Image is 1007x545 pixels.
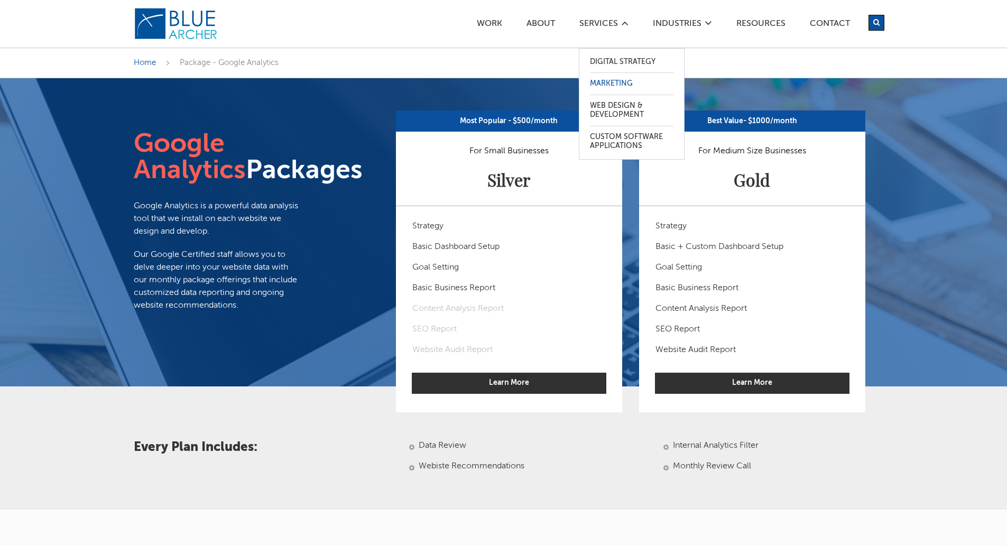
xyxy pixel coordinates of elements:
[655,145,849,158] p: For Medium Size Businesses
[590,95,673,126] a: Web Design & Development
[408,460,620,473] li: Webiste Recommendations
[655,323,849,336] li: SEO Report
[412,323,606,336] li: SEO Report
[412,167,606,192] h2: Silver
[412,302,606,315] li: Content Analysis Report
[134,131,246,184] span: Google Analytics
[655,302,849,315] li: Content Analysis Report
[412,282,606,294] li: Basic Business Report
[655,344,849,356] li: Website Audit Report
[134,200,303,238] p: Google Analytics is a powerful data analysis tool that we install on each website we design and d...
[662,460,874,473] li: Monthly Review Call
[476,20,503,31] a: Work
[408,439,620,452] li: Data Review
[134,248,303,312] p: Our Google Certified staff allows you to delve deeper into your website data with our monthly pac...
[655,241,849,253] li: Basic + Custom Dashboard Setup
[412,373,606,394] a: Learn More
[655,261,849,274] li: Goal Setting
[134,439,366,456] h3: Every Plan Includes:
[809,20,851,31] a: Contact
[412,261,606,274] li: Goal Setting
[396,110,622,132] div: Most Popular - $500/month
[652,20,702,31] a: Industries
[590,51,673,73] a: Digital Strategy
[655,373,849,394] a: Learn More
[134,7,218,40] img: Blue Archer Logo
[412,241,606,253] li: Basic Dashboard Setup
[526,20,556,31] a: ABOUT
[655,167,849,192] h2: Gold
[412,220,606,233] li: Strategy
[736,20,786,31] a: Resources
[590,73,673,95] a: Marketing
[655,282,849,294] li: Basic Business Report
[655,220,849,233] li: Strategy
[639,110,865,132] div: Best Value- $1000/month
[180,59,279,67] span: Package - Google Analytics
[134,131,303,184] h1: Packages
[590,126,673,157] a: Custom Software Applications
[412,344,606,356] li: Website Audit Report
[662,439,874,452] li: Internal Analytics Filter
[412,145,606,158] p: For Small Businesses
[134,59,156,67] a: Home
[579,20,618,31] a: SERVICES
